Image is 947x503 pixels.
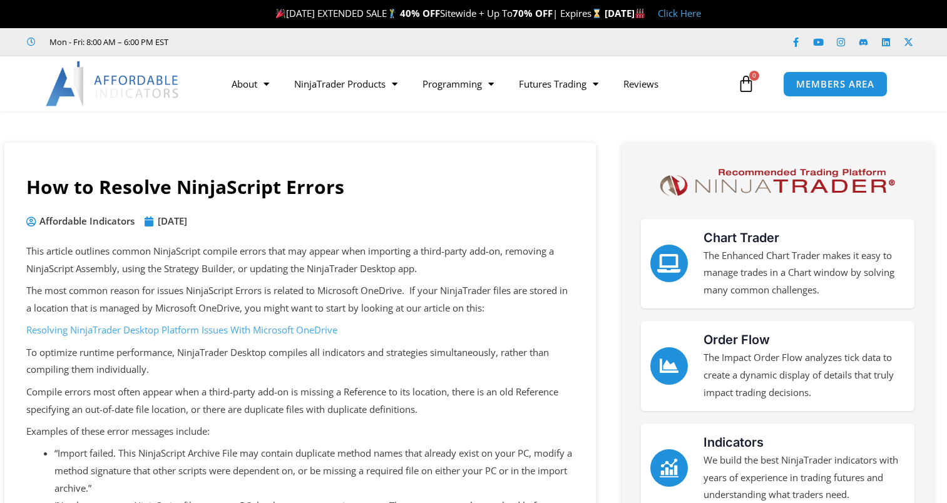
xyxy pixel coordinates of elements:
[26,174,574,200] h1: How to Resolve NinjaScript Errors
[783,71,888,97] a: MEMBERS AREA
[605,7,645,19] strong: [DATE]
[158,215,187,227] time: [DATE]
[658,7,701,19] a: Click Here
[513,7,553,19] strong: 70% OFF
[36,213,135,230] span: Affordable Indicators
[46,61,180,106] img: LogoAI | Affordable Indicators – NinjaTrader
[704,247,905,300] p: The Enhanced Chart Trader makes it easy to manage trades in a Chart window by solving many common...
[796,79,874,89] span: MEMBERS AREA
[719,66,774,102] a: 0
[387,9,397,18] img: 🏌️‍♂️
[273,7,605,19] span: [DATE] EXTENDED SALE Sitewide + Up To | Expires
[219,69,734,98] nav: Menu
[749,71,759,81] span: 0
[506,69,611,98] a: Futures Trading
[592,9,601,18] img: ⌛
[54,445,574,497] li: “Import failed. This NinjaScript Archive File may contain duplicate method names that already exi...
[654,165,900,200] img: NinjaTrader Logo | Affordable Indicators – NinjaTrader
[400,7,440,19] strong: 40% OFF
[704,349,905,402] p: The Impact Order Flow analyzes tick data to create a dynamic display of details that truly impact...
[26,323,337,336] a: Resolving NinjaTrader Desktop Platform Issues With Microsoft OneDrive
[650,449,688,487] a: Indicators
[650,245,688,282] a: Chart Trader
[26,384,574,419] p: Compile errors most often appear when a third-party add-on is missing a Reference to its location...
[26,423,574,440] p: Examples of these error messages include:
[26,344,574,379] p: To optimize runtime performance, NinjaTrader Desktop compiles all indicators and strategies simul...
[26,243,574,278] p: This article outlines common NinjaScript compile errors that may appear when importing a third-pa...
[276,9,285,18] img: 🎉
[611,69,671,98] a: Reviews
[635,9,645,18] img: 🏭
[704,332,770,347] a: Order Flow
[704,230,779,245] a: Chart Trader
[186,36,374,48] iframe: Customer reviews powered by Trustpilot
[46,34,168,49] span: Mon - Fri: 8:00 AM – 6:00 PM EST
[219,69,282,98] a: About
[282,69,410,98] a: NinjaTrader Products
[650,347,688,385] a: Order Flow
[704,435,764,450] a: Indicators
[26,282,574,317] p: The most common reason for issues NinjaScript Errors is related to Microsoft OneDrive. If your Ni...
[410,69,506,98] a: Programming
